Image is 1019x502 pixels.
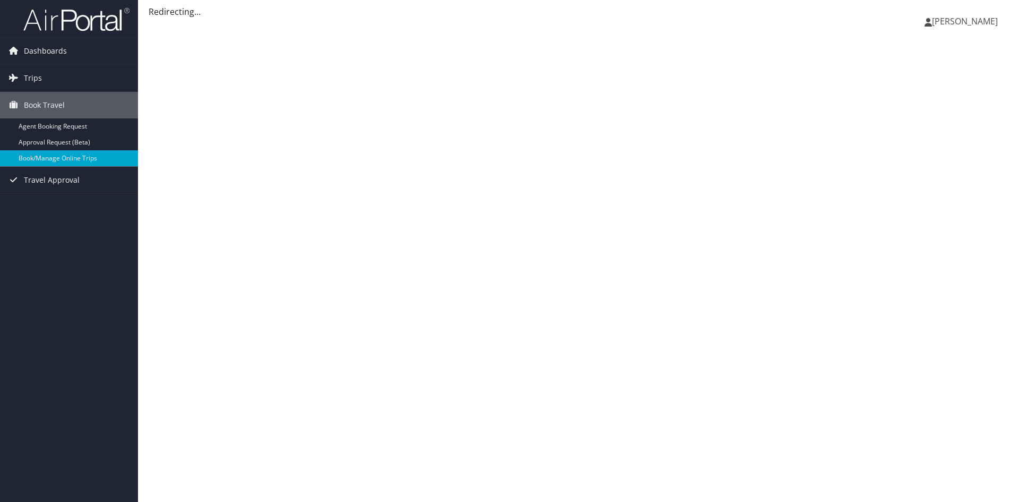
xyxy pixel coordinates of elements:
[23,7,129,32] img: airportal-logo.png
[24,167,80,193] span: Travel Approval
[24,92,65,118] span: Book Travel
[149,5,1008,18] div: Redirecting...
[932,15,998,27] span: [PERSON_NAME]
[925,5,1008,37] a: [PERSON_NAME]
[24,65,42,91] span: Trips
[24,38,67,64] span: Dashboards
